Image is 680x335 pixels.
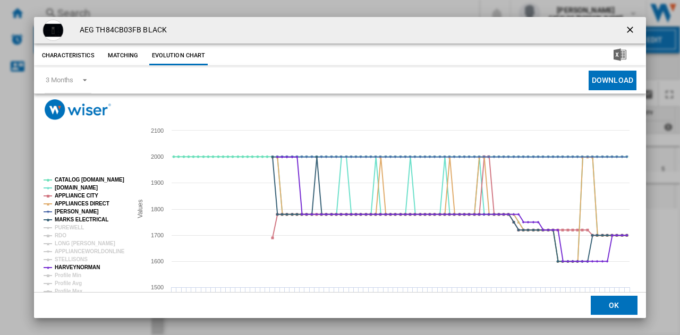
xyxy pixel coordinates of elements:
[620,20,642,41] button: getI18NText('BUTTONS.CLOSE_DIALOG')
[137,200,144,218] tspan: Values
[100,46,147,65] button: Matching
[614,48,626,61] img: excel-24x24.png
[55,288,83,294] tspan: Profile Max
[55,233,66,238] tspan: RDO
[149,46,208,65] button: Evolution chart
[151,206,164,212] tspan: 1800
[151,127,164,134] tspan: 2100
[55,193,98,199] tspan: APPLIANCE CITY
[55,280,82,286] tspan: Profile Avg
[55,256,88,262] tspan: STELLISONS
[46,76,73,84] div: 3 Months
[55,240,115,246] tspan: LONG [PERSON_NAME]
[591,296,637,315] button: OK
[74,25,167,36] h4: AEG TH84CB03FB BLACK
[55,209,99,214] tspan: [PERSON_NAME]
[55,225,84,230] tspan: PUREWELL
[42,20,64,41] img: TH84CB03FB.jpg
[625,24,637,37] ng-md-icon: getI18NText('BUTTONS.CLOSE_DIALOG')
[151,232,164,238] tspan: 1700
[55,217,108,222] tspan: MARKS ELECTRICAL
[34,17,646,319] md-dialog: Product popup
[589,71,636,90] button: Download
[55,248,125,254] tspan: APPLIANCEWORLDONLINE
[55,177,124,183] tspan: CATALOG [DOMAIN_NAME]
[55,185,98,191] tspan: [DOMAIN_NAME]
[151,153,164,160] tspan: 2000
[151,284,164,290] tspan: 1500
[151,258,164,264] tspan: 1600
[151,179,164,186] tspan: 1900
[55,201,109,207] tspan: APPLIANCES DIRECT
[597,46,643,65] button: Download in Excel
[39,46,97,65] button: Characteristics
[55,272,81,278] tspan: Profile Min
[45,99,111,120] img: logo_wiser_300x94.png
[55,264,100,270] tspan: HARVEYNORMAN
